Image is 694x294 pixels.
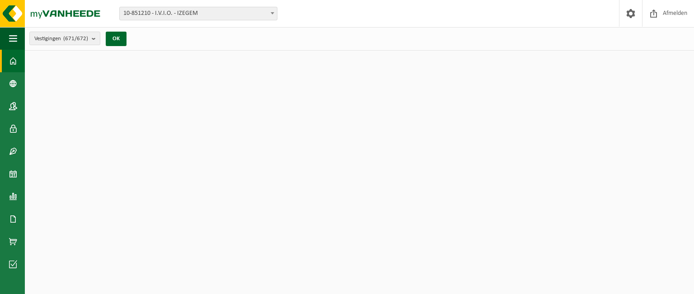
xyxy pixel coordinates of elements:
[106,32,127,46] button: OK
[34,32,88,46] span: Vestigingen
[120,7,277,20] span: 10-851210 - I.V.I.O. - IZEGEM
[63,36,88,42] count: (671/672)
[29,32,100,45] button: Vestigingen(671/672)
[119,7,277,20] span: 10-851210 - I.V.I.O. - IZEGEM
